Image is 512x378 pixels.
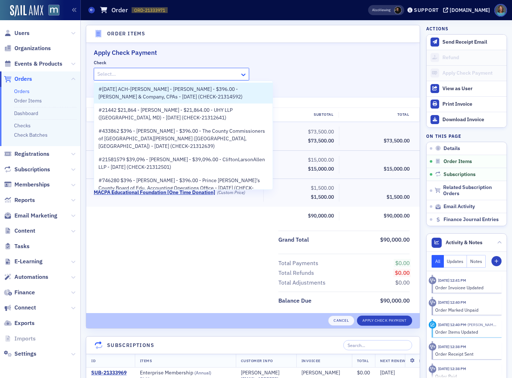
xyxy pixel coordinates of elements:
[98,106,268,122] span: #21442 $21,864 - [PERSON_NAME] - $21,864.00 - UHY LLP ([GEOGRAPHIC_DATA], MD) - [DATE] (CHECK-213...
[4,304,36,312] a: Connect
[442,54,503,61] div: Refund
[328,316,354,326] button: Cancel
[263,112,339,118] div: Subtotal
[443,145,460,152] span: Details
[387,194,410,200] span: $1,500.00
[380,297,410,304] span: $90,000.00
[438,344,466,349] time: 9/25/2025 12:38 PM
[14,258,43,265] span: E-Learning
[4,196,35,204] a: Reports
[308,137,334,144] span: $73,500.00
[4,350,36,358] a: Settings
[4,75,32,83] a: Orders
[14,110,38,117] a: Dashboard
[435,351,497,357] div: Order Receipt Sent
[4,227,35,235] a: Content
[14,227,35,235] span: Content
[308,157,334,163] span: $15,000.00
[311,194,334,200] span: $1,500.00
[429,365,436,373] div: Activity
[301,358,321,363] span: Invoicee
[443,8,493,13] button: [DOMAIN_NAME]
[14,335,36,343] span: Imports
[278,296,312,305] div: Balance Due
[443,184,503,197] span: Related Subscription Orders
[140,370,231,376] a: Enterprise Membership (Annual)
[4,150,49,158] a: Registrations
[426,133,507,139] h4: On this page
[43,5,59,17] a: View Homepage
[429,299,436,307] div: Activity
[14,304,36,312] span: Connect
[308,212,334,219] span: $90,000.00
[357,369,370,376] span: $0.00
[339,112,414,118] div: Total
[91,370,130,376] a: SUB-21333969
[384,137,410,144] span: $73,500.00
[427,112,507,127] a: Download Invoice
[134,7,165,13] span: ORD-21333971
[414,7,439,13] div: Support
[14,132,48,138] a: Check Batches
[438,278,466,283] time: 9/25/2025 12:41 PM
[278,269,314,277] div: Total Refunds
[438,300,466,305] time: 9/25/2025 12:40 PM
[395,259,410,267] span: $0.00
[111,6,128,14] h1: Order
[450,7,490,13] div: [DOMAIN_NAME]
[14,212,57,220] span: Email Marketing
[14,181,50,189] span: Memberships
[4,289,35,296] a: Finance
[194,370,211,375] span: ( Annual )
[427,81,507,96] button: View as User
[435,284,497,291] div: Order Invoicee Updated
[107,30,145,38] h4: Order Items
[357,316,412,326] button: Apply Check Payment
[94,189,215,196] a: MACPA Educational Foundation [One Time Donation]
[308,128,334,135] span: $73,500.00
[311,185,334,191] span: $1,500.00
[14,75,32,83] span: Orders
[429,343,436,351] div: Activity
[442,70,503,76] div: Apply Check Payment
[278,278,326,287] div: Total Adjustments
[442,101,503,107] div: Print Invoice
[14,196,35,204] span: Reports
[426,25,449,32] h4: Actions
[301,370,340,376] a: [PERSON_NAME]
[278,259,321,268] span: Total Payments
[48,5,59,16] img: SailAMX
[443,203,475,210] span: Email Activity
[14,350,36,358] span: Settings
[432,255,444,268] button: All
[4,242,30,250] a: Tasks
[438,322,466,327] time: 9/25/2025 12:40 PM
[380,358,421,363] span: Next Renewal Date
[14,60,62,68] span: Events & Products
[427,96,507,112] a: Print Invoice
[442,85,503,92] div: View as User
[4,335,36,343] a: Imports
[4,181,50,189] a: Memberships
[380,369,395,376] span: [DATE]
[435,329,497,335] div: Order Items Updated
[241,358,273,363] span: Customer Info
[98,127,268,150] span: #433862 $396 - [PERSON_NAME] - $396.00 - The County Commissioners of [GEOGRAPHIC_DATA][PERSON_NAM...
[443,171,476,178] span: Subscriptions
[443,216,499,223] span: Finance Journal Entries
[10,5,43,17] a: SailAMX
[14,29,30,37] span: Users
[372,8,379,12] div: Also
[466,322,496,327] span: Lauren McDonough
[384,166,410,172] span: $15,000.00
[4,319,35,327] a: Exports
[98,85,268,101] span: #[DATE] ACH-[PERSON_NAME] - [PERSON_NAME] - $396.00 - [PERSON_NAME] & Company, CPAs - [DATE] (CHE...
[301,370,347,376] span: Lauren McDonough
[4,44,51,52] a: Organizations
[94,48,412,57] h2: Apply Check Payment
[217,190,245,195] div: (Custom Price)
[372,8,390,13] span: Viewing
[4,60,62,68] a: Events & Products
[14,97,42,104] a: Order Items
